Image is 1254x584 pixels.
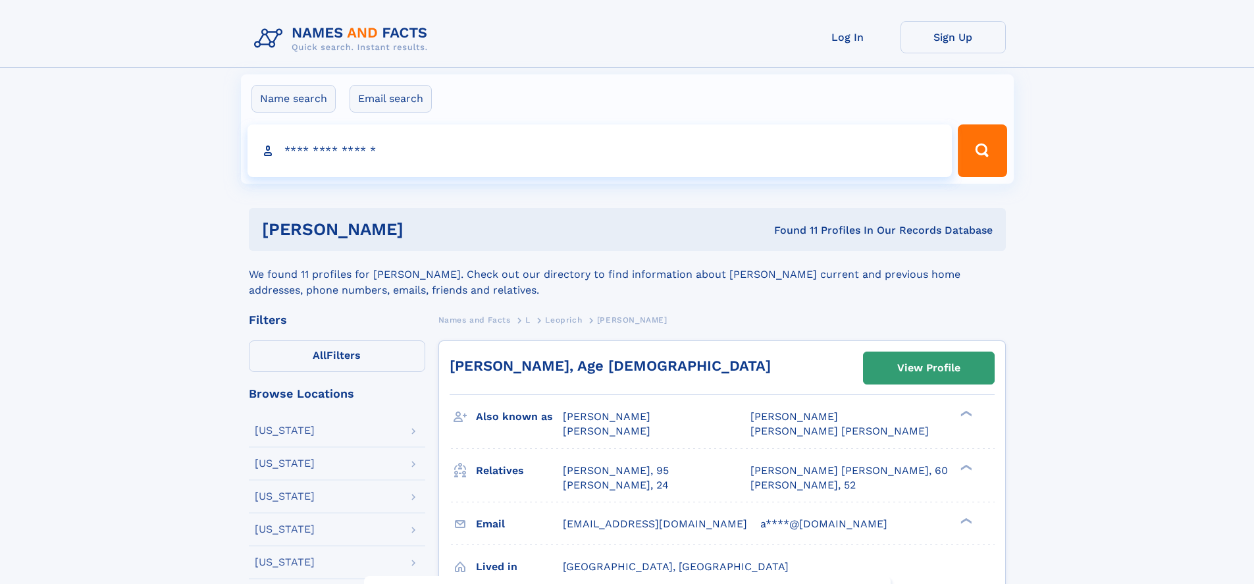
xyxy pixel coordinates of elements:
h1: [PERSON_NAME] [262,221,589,238]
span: [PERSON_NAME] [PERSON_NAME] [750,425,929,437]
a: L [525,311,531,328]
div: [US_STATE] [255,524,315,535]
h3: Relatives [476,460,563,482]
a: Sign Up [901,21,1006,53]
span: [PERSON_NAME] [563,425,650,437]
input: search input [248,124,953,177]
div: Found 11 Profiles In Our Records Database [588,223,993,238]
div: Browse Locations [249,388,425,400]
h3: Email [476,513,563,535]
label: Name search [251,85,336,113]
span: All [313,349,327,361]
a: Names and Facts [438,311,511,328]
span: [GEOGRAPHIC_DATA], [GEOGRAPHIC_DATA] [563,560,789,573]
div: ❯ [957,516,973,525]
div: ❯ [957,410,973,418]
a: View Profile [864,352,994,384]
h3: Also known as [476,406,563,428]
div: View Profile [897,353,960,383]
a: Log In [795,21,901,53]
div: [US_STATE] [255,491,315,502]
div: [US_STATE] [255,425,315,436]
a: [PERSON_NAME], Age [DEMOGRAPHIC_DATA] [450,358,771,374]
span: [PERSON_NAME] [563,410,650,423]
label: Email search [350,85,432,113]
button: Search Button [958,124,1006,177]
img: Logo Names and Facts [249,21,438,57]
div: ❯ [957,463,973,471]
span: Leoprich [545,315,582,325]
a: [PERSON_NAME], 95 [563,464,669,478]
label: Filters [249,340,425,372]
span: [EMAIL_ADDRESS][DOMAIN_NAME] [563,518,747,530]
h3: Lived in [476,556,563,578]
div: [US_STATE] [255,458,315,469]
a: [PERSON_NAME], 24 [563,478,669,492]
span: [PERSON_NAME] [750,410,838,423]
div: Filters [249,314,425,326]
div: [US_STATE] [255,557,315,568]
a: [PERSON_NAME] [PERSON_NAME], 60 [750,464,948,478]
a: [PERSON_NAME], 52 [750,478,856,492]
a: Leoprich [545,311,582,328]
span: [PERSON_NAME] [597,315,667,325]
span: L [525,315,531,325]
div: We found 11 profiles for [PERSON_NAME]. Check out our directory to find information about [PERSON... [249,251,1006,298]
